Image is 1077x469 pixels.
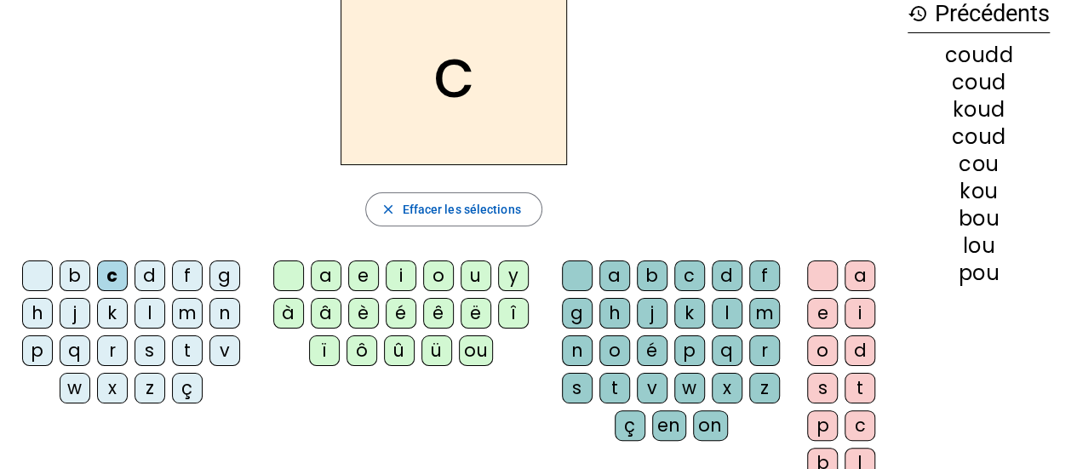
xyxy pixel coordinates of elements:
div: coud [908,127,1050,147]
div: s [807,373,838,403]
div: lou [908,236,1050,256]
span: Effacer les sélections [402,199,520,220]
div: r [97,335,128,366]
div: s [135,335,165,366]
div: k [674,298,705,329]
div: v [209,335,240,366]
div: z [749,373,780,403]
div: c [845,410,875,441]
div: on [693,410,728,441]
div: f [172,260,203,291]
div: x [712,373,742,403]
div: y [498,260,529,291]
div: g [209,260,240,291]
div: d [845,335,875,366]
div: e [348,260,379,291]
div: koud [908,100,1050,120]
div: ô [347,335,377,366]
div: n [209,298,240,329]
div: o [807,335,838,366]
div: d [712,260,742,291]
div: d [135,260,165,291]
div: t [172,335,203,366]
div: t [599,373,630,403]
div: v [637,373,667,403]
div: m [749,298,780,329]
div: b [60,260,90,291]
div: ï [309,335,340,366]
div: k [97,298,128,329]
div: p [22,335,53,366]
div: a [311,260,341,291]
div: i [845,298,875,329]
div: o [599,335,630,366]
div: j [637,298,667,329]
div: en [652,410,686,441]
div: q [60,335,90,366]
div: ê [423,298,454,329]
div: z [135,373,165,403]
div: à [273,298,304,329]
div: b [637,260,667,291]
div: coud [908,72,1050,93]
div: c [97,260,128,291]
div: l [712,298,742,329]
div: j [60,298,90,329]
div: n [562,335,593,366]
div: l [135,298,165,329]
div: û [384,335,415,366]
div: w [60,373,90,403]
div: ç [615,410,645,441]
div: m [172,298,203,329]
div: î [498,298,529,329]
div: x [97,373,128,403]
div: a [845,260,875,291]
div: h [599,298,630,329]
div: a [599,260,630,291]
div: p [674,335,705,366]
div: ç [172,373,203,403]
div: ou [459,335,493,366]
mat-icon: history [908,3,928,24]
div: cou [908,154,1050,174]
div: w [674,373,705,403]
div: o [423,260,454,291]
div: è [348,298,379,329]
div: q [712,335,742,366]
div: ü [421,335,452,366]
div: kou [908,181,1050,202]
div: r [749,335,780,366]
div: pou [908,263,1050,283]
div: s [562,373,593,403]
div: â [311,298,341,329]
button: Effacer les sélections [365,192,541,226]
div: c [674,260,705,291]
div: h [22,298,53,329]
div: é [637,335,667,366]
mat-icon: close [380,202,395,217]
div: coudd [908,45,1050,66]
div: p [807,410,838,441]
div: i [386,260,416,291]
div: e [807,298,838,329]
div: g [562,298,593,329]
div: bou [908,209,1050,229]
div: u [461,260,491,291]
div: t [845,373,875,403]
div: f [749,260,780,291]
div: ë [461,298,491,329]
div: é [386,298,416,329]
